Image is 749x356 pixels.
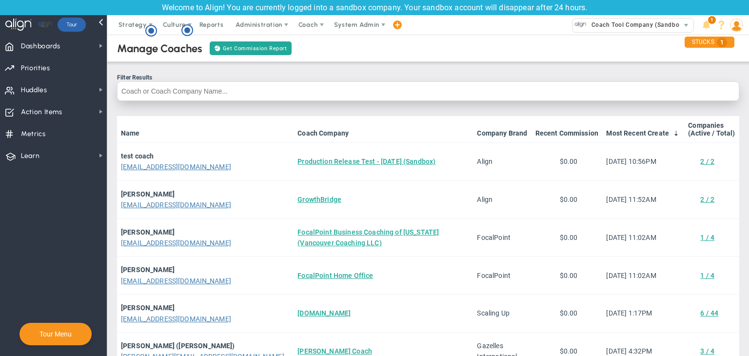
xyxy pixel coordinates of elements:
a: 6 / 44 [700,309,718,317]
a: 2 / 2 [700,158,714,165]
li: Help & Frequently Asked Questions (FAQ) [714,15,729,35]
span: 1 [708,16,716,24]
td: [DATE] 11:02AM [602,257,684,295]
span: $0.00 [560,272,578,279]
td: [DATE] 11:52AM [602,181,684,219]
a: FocalPoint Home Office [297,272,373,279]
td: Scaling Up [473,295,531,333]
button: Get Commission Report [210,41,292,55]
td: Align [473,143,531,181]
button: Tour Menu [37,330,75,338]
div: STUCKS [685,37,734,48]
span: Reports [195,15,229,35]
a: 2 / 2 [700,196,714,203]
span: Culture [163,21,186,28]
span: $0.00 [560,196,578,203]
span: Strategy [118,21,147,28]
span: Metrics [21,124,46,144]
a: Companies(Active / Total) [688,121,735,137]
span: select [679,19,693,32]
td: [DATE] 10:56PM [602,143,684,181]
strong: [PERSON_NAME] [121,304,175,312]
span: $0.00 [560,234,578,241]
a: FocalPoint Business Coaching of [US_STATE] (Vancouver Coaching LLC) [297,228,439,247]
a: Company Brand [477,129,527,137]
span: $0.00 [560,347,578,355]
a: 1 / 4 [700,272,714,279]
td: Align [473,181,531,219]
strong: [PERSON_NAME] ([PERSON_NAME]) [121,342,235,350]
a: Recent Commission [535,129,598,137]
td: [DATE] 1:17PM [602,295,684,333]
a: [EMAIL_ADDRESS][DOMAIN_NAME] [121,163,231,171]
a: Coach Company [297,129,469,137]
div: Filter Results [117,74,739,81]
a: [DOMAIN_NAME] [297,309,351,317]
span: Huddles [21,80,47,100]
span: Dashboards [21,36,60,57]
input: Coach or Coach Company Name... [117,81,739,101]
span: Administration [236,21,282,28]
span: $0.00 [560,309,578,317]
a: Most Recent Create [606,129,680,137]
span: Action Items [21,102,62,122]
a: [EMAIL_ADDRESS][DOMAIN_NAME] [121,277,231,285]
td: [DATE] 11:02AM [602,219,684,257]
strong: [PERSON_NAME] [121,266,175,274]
a: [EMAIL_ADDRESS][DOMAIN_NAME] [121,201,231,209]
td: FocalPoint [473,219,531,257]
a: Name [121,129,290,137]
span: Coach Tool Company (Sandbox) [587,19,685,31]
img: 33476.Company.photo [574,19,587,31]
img: 64089.Person.photo [730,19,743,32]
li: Announcements [699,15,714,35]
a: GrowthBridge [297,196,341,203]
strong: [PERSON_NAME] [121,228,175,236]
a: [PERSON_NAME] Coach [297,347,372,355]
span: $0.00 [560,158,578,165]
td: FocalPoint [473,257,531,295]
span: Priorities [21,58,50,79]
a: [EMAIL_ADDRESS][DOMAIN_NAME] [121,315,231,323]
span: Learn [21,146,39,166]
span: System Admin [334,21,379,28]
a: 1 / 4 [700,234,714,241]
a: 3 / 4 [700,347,714,355]
span: Coach [298,21,318,28]
div: Manage Coaches [117,42,202,55]
a: [EMAIL_ADDRESS][DOMAIN_NAME] [121,239,231,247]
strong: [PERSON_NAME] [121,190,175,198]
strong: test coach [121,152,154,160]
a: Production Release Test - [DATE] (Sandbox) [297,158,435,165]
span: 1 [717,38,727,47]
